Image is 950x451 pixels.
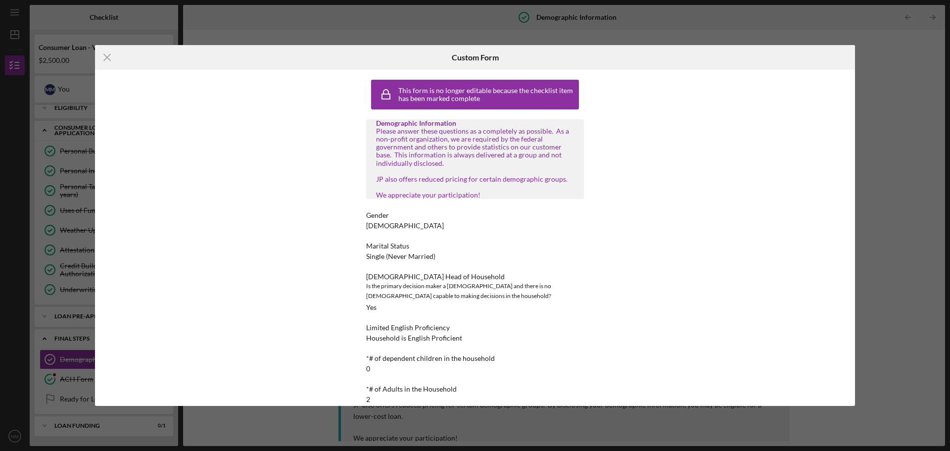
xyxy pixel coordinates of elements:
[366,281,584,301] div: Is the primary decision maker a [DEMOGRAPHIC_DATA] and there is no [DEMOGRAPHIC_DATA] capable to ...
[366,211,584,219] div: Gender
[366,365,370,373] div: 0
[452,53,499,62] h6: Custom Form
[366,303,377,311] div: Yes
[366,252,435,260] div: Single (Never Married)
[366,396,370,403] div: 2
[398,87,576,102] div: This form is no longer editable because the checklist item has been marked complete
[366,242,584,250] div: Marital Status
[366,324,584,332] div: Limited English Proficiency
[376,127,574,199] div: Please answer these questions as a completely as possible. As a non-profit organization, we are r...
[376,119,574,127] div: Demographic Information
[366,222,444,230] div: [DEMOGRAPHIC_DATA]
[366,354,584,362] div: *# of dependent children in the household
[366,385,584,393] div: *# of Adults in the Household
[366,334,462,342] div: Household is English Proficient
[366,273,584,281] div: [DEMOGRAPHIC_DATA] Head of Household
